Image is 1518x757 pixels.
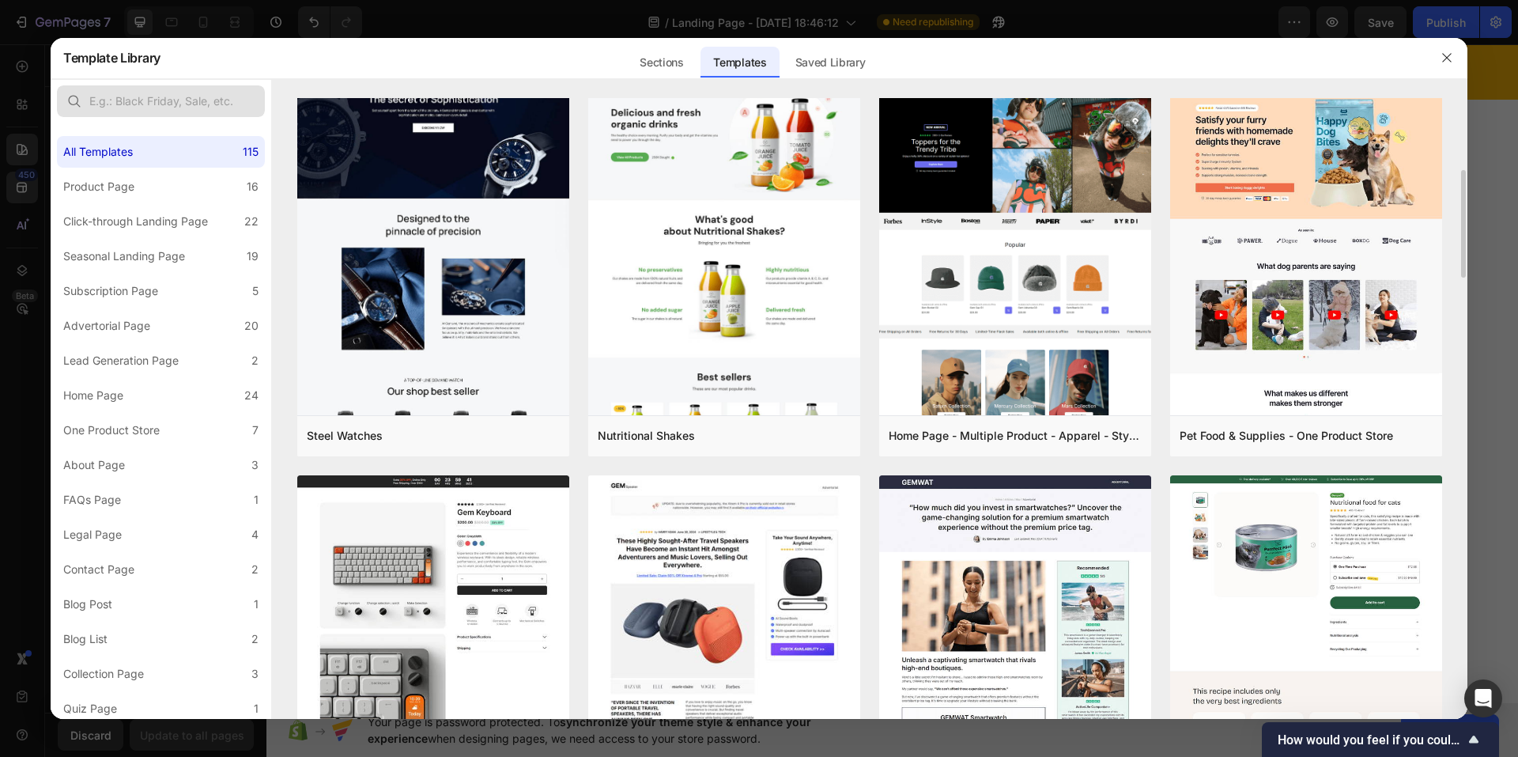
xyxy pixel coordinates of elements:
h2: Template Library [63,37,160,78]
img: Image [895,358,1083,547]
div: Quiz Page [63,699,117,718]
div: Add to cart [700,575,775,596]
div: 4 [251,525,259,544]
div: Legal Page [63,525,122,544]
strong: 50% [351,263,432,308]
div: 3 [251,664,259,683]
div: Contact Page [63,560,134,579]
span: How would you feel if you could no longer use GemPages? [1278,732,1464,748]
div: Blog Post [63,595,112,614]
div: 15 [217,8,248,33]
div: 24 [244,386,259,405]
p: 10% OFF [750,647,855,668]
div: FAQs Page [63,490,121,509]
div: 2 [251,560,259,579]
p: 10% OFF [993,647,1098,668]
div: Templates [700,47,779,78]
div: 1 [254,490,259,509]
div: 35 [327,8,353,33]
div: Lead Generation Page [63,351,179,370]
div: 5 [252,282,259,301]
div: Steel Watches [307,426,383,445]
div: €25,00 [788,219,844,248]
div: 22 [244,212,259,231]
p: Up to 50% Off Back to School Collection - Don't miss out! [486,15,1099,40]
div: 00 [164,8,191,33]
input: E.g.: Black Friday, Sale, etc. [57,85,265,117]
p: NOW OFF [153,261,612,309]
div: Blog List [63,630,108,649]
p: secs [327,29,353,52]
div: Pet Food & Supplies - One Product Store [1180,426,1393,445]
div: 7 [252,421,259,440]
p: Best-Seller [750,179,855,200]
div: 115 [243,142,259,161]
img: Image [651,361,840,550]
button: Add to cart [882,559,1101,606]
div: Collection Page [63,664,144,683]
div: 29 [274,8,301,33]
div: 16 [247,177,259,196]
div: Seasonal Landing Page [63,247,185,266]
h1: PeilShot Moisturizing Skin Yellow Rice Toner Moisturizing Water for Morning [651,219,763,317]
div: 1 [254,595,259,614]
div: Add to cart [943,572,1018,593]
div: Saved Library [783,47,878,78]
div: Click-through Landing Page [63,212,208,231]
button: Add to cart [639,562,857,609]
div: 19 [247,247,259,266]
button: Show survey - How would you feel if you could no longer use GemPages? [1278,730,1483,749]
h1: PeilShot Moisturizing Skin Yellow Rice Toner Moisturizing Water for Morning [895,216,1006,314]
div: Advertorial Page [63,316,150,335]
div: One Product Store [63,421,160,440]
div: About Page [63,456,125,475]
p: mins [274,29,301,52]
div: Sections [627,47,696,78]
div: 2 [251,630,259,649]
div: Open Intercom Messenger [1464,679,1502,717]
div: €22,50 [788,247,844,269]
div: Product Page [63,177,134,196]
div: Home Page - Multiple Product - Apparel - Style 4 [889,426,1142,445]
div: Home Page [63,386,123,405]
div: 3 [251,456,259,475]
div: 20 [244,316,259,335]
div: Nutritional Shakes [598,426,695,445]
div: Subscription Page [63,282,158,301]
div: 1 [254,699,259,718]
p: days [164,29,191,52]
p: 2021 BEST [153,312,612,349]
p: September is the new January - Here’re all the essentials to kick off a new year! [153,83,1099,133]
strong: DESK LAMP [366,313,543,346]
p: hours [217,29,248,52]
div: 2 [251,351,259,370]
div: All Templates [63,142,133,161]
div: €25,00 [1032,216,1088,244]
